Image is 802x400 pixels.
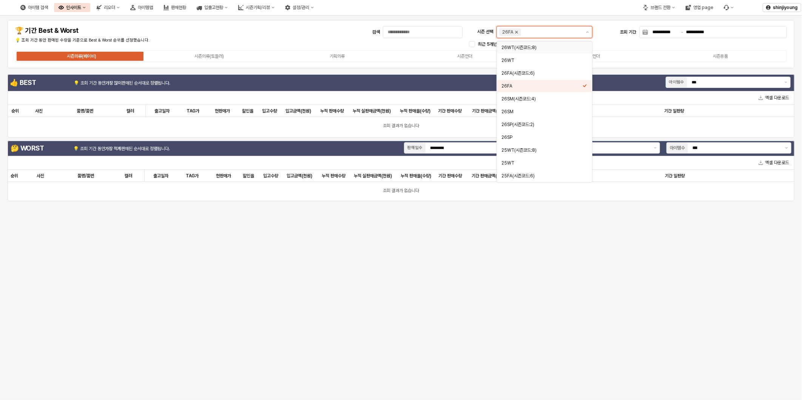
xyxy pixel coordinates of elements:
[477,29,494,35] span: 시즌 선택
[171,5,186,10] div: 판매현황
[457,54,472,59] div: 시즌언더
[620,29,636,35] span: 조회 기간
[92,3,124,12] div: 리오더
[126,3,157,12] div: 아이템맵
[242,108,253,114] span: 할인율
[186,173,199,179] span: TAG가
[472,173,506,179] span: 기간 판매금액(천원)
[501,96,583,102] div: 26SM(시즌코드:4)
[478,42,570,47] span: 최근 5개년 무시즌 모아보기([PHONE_NUMBER])
[782,77,790,88] button: 제안 사항 표시
[77,173,94,179] span: 품명/품번
[497,41,592,183] div: Select an option
[782,143,791,153] button: 제안 사항 표시
[501,122,583,128] div: 26SP(시즌코드:2)
[73,145,267,152] p: 💡 조회 기간 동안 판매된 순서대로 정렬됩니다.
[583,26,592,38] button: 제안 사항 표시
[515,31,518,34] div: Remove 26FA
[585,54,600,59] div: 기획언더
[159,3,191,12] div: 판매현황
[105,146,113,151] strong: 가장
[502,28,514,36] div: 26FA
[501,134,583,140] div: 26SP
[501,173,583,179] div: 25FA(시즌코드:6)
[664,108,684,114] span: 기간 일판량
[719,3,738,12] div: 버그 제보 및 기능 개선 요청
[37,173,44,179] span: 사진
[263,173,278,179] span: 입고수량
[104,5,115,10] div: 리오더
[8,117,794,135] div: 조회 결과가 없습니다
[353,108,391,114] span: 누적 실판매금액(천원)
[372,29,380,35] span: 검색
[400,108,430,114] span: 누적 판매율(수량)
[11,108,19,114] span: 순위
[54,3,90,12] div: 인사이트
[651,143,660,153] button: 제안 사항 표시
[501,109,583,115] div: 26SM
[215,108,230,114] span: 현판매가
[330,54,345,59] div: 기획의류
[501,147,583,153] div: 25WT(시즌코드:8)
[126,108,134,114] span: 컬러
[681,3,718,12] div: 영업 page
[529,53,656,60] label: 기획언더
[66,5,81,10] div: 인사이트
[18,53,145,60] label: 시즌의류(베이비)
[204,5,223,10] div: 입출고현황
[287,173,312,179] span: 입고금액(천원)
[153,173,168,179] span: 출고일자
[8,182,794,200] div: 조회 결과가 없습니다
[501,70,583,76] div: 26FA(시즌코드:6)
[192,3,232,12] div: 입출고현황
[77,108,93,114] span: 품명/품번
[438,173,462,179] span: 기간 판매수량
[713,54,728,59] div: 시즌용품
[74,80,267,86] p: 💡 조회 기간 동안 판매된 순서대로 정렬됩니다.
[35,108,43,114] span: 사진
[11,145,70,152] h4: 🤔 WORST
[246,5,270,10] div: 시즌기획/리뷰
[438,108,462,114] span: 기간 판매수량
[354,173,392,179] span: 누적 실판매금액(천원)
[114,80,122,86] strong: 많이
[669,79,684,86] div: 아이템수
[234,3,279,12] div: 시즌기획/리뷰
[15,37,271,44] p: 💡 조회 기간 동안 판매된 수량을 기준으로 Best & Worst 순위를 선정했습니다.
[281,3,318,12] div: 설정/관리
[693,5,713,10] div: 영업 page
[657,53,784,60] label: 시즌용품
[501,160,583,166] div: 25WT
[501,45,583,51] div: 26WT(시즌코드:8)
[105,80,113,86] strong: 가장
[401,53,529,60] label: 시즌언더
[407,145,423,151] div: 판매일수
[501,83,583,89] div: 26FA
[243,173,254,179] span: 할인율
[67,54,96,59] div: 시즌의류(베이비)
[293,5,309,10] div: 설정/관리
[114,146,121,151] strong: 적게
[401,173,431,179] span: 누적 판매율(수량)
[154,108,170,114] span: 출고일자
[773,5,798,11] p: shinjiyoung
[472,108,506,114] span: 기간 판매금액(천원)
[16,3,52,12] div: 아이템 검색
[756,158,792,167] button: 엑셀 다운로드
[125,173,132,179] span: 컬러
[11,173,18,179] span: 순위
[322,173,345,179] span: 누적 판매수량
[501,57,583,63] div: 26WT
[15,27,204,34] h4: 🏆 기간 Best & Worst
[28,5,48,10] div: 아이템 검색
[670,145,685,151] div: 아이템수
[756,93,792,102] button: 엑셀 다운로드
[320,108,344,114] span: 누적 판매수량
[194,54,224,59] div: 시즌의류(토들러)
[216,173,231,179] span: 현판매가
[10,79,72,86] h4: 👍 BEST
[651,5,671,10] div: 브랜드 전환
[639,3,680,12] div: 브랜드 전환
[285,108,311,114] span: 입고금액(천원)
[187,108,199,114] span: TAG가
